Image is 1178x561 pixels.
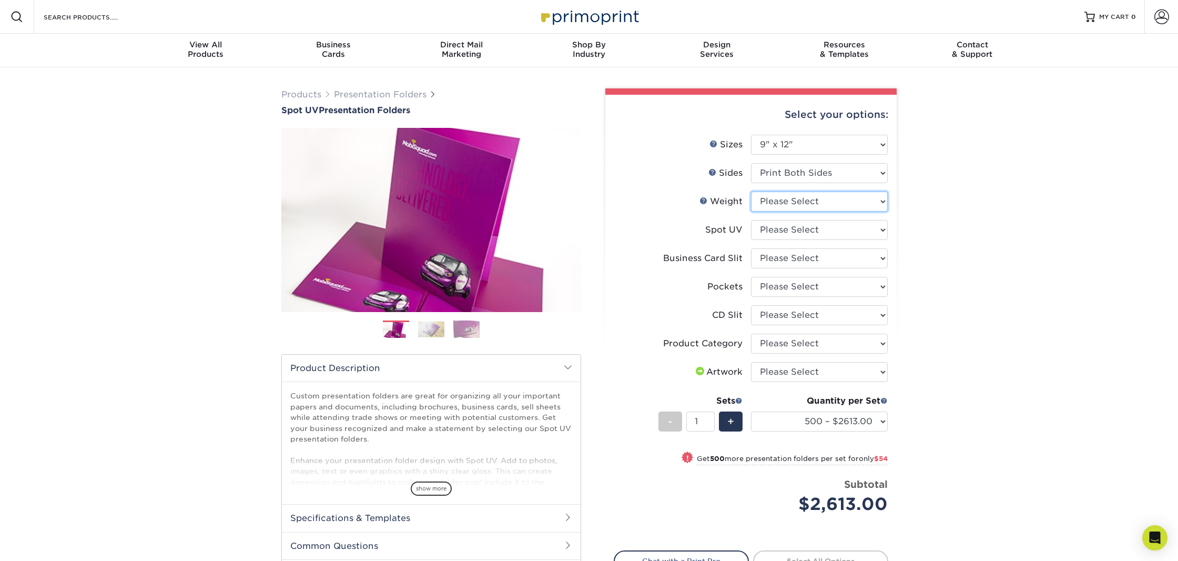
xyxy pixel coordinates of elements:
div: & Templates [780,40,908,59]
span: Direct Mail [398,40,525,49]
img: Spot UV 01 [281,116,581,324]
strong: Subtotal [844,478,888,490]
a: Contact& Support [908,34,1036,67]
span: View All [142,40,270,49]
a: Resources& Templates [780,34,908,67]
div: CD Slit [712,309,743,322]
a: BusinessCards [270,34,398,67]
div: Product Category [663,337,743,350]
div: Sets [658,395,743,407]
span: Shop By [525,40,653,49]
div: Industry [525,40,653,59]
img: Presentation Folders 03 [453,320,480,338]
span: Contact [908,40,1036,49]
a: Shop ByIndustry [525,34,653,67]
p: Custom presentation folders are great for organizing all your important papers and documents, inc... [290,390,572,552]
img: Presentation Folders 01 [383,321,409,339]
span: + [727,414,734,429]
span: Resources [780,40,908,49]
div: Open Intercom Messenger [1142,525,1167,550]
h2: Specifications & Templates [282,504,581,532]
a: DesignServices [653,34,780,67]
span: MY CART [1099,13,1129,22]
a: Presentation Folders [334,89,426,99]
span: Design [653,40,780,49]
img: Presentation Folders 02 [418,321,444,337]
div: Marketing [398,40,525,59]
div: & Support [908,40,1036,59]
span: only [859,455,888,463]
small: Get more presentation folders per set for [697,455,888,465]
div: Pockets [707,280,743,293]
div: Spot UV [705,224,743,236]
div: Products [142,40,270,59]
div: Artwork [694,366,743,378]
a: Products [281,89,321,99]
div: Weight [699,195,743,208]
span: $54 [874,455,888,463]
a: Direct MailMarketing [398,34,525,67]
span: Business [270,40,398,49]
div: Cards [270,40,398,59]
div: Sides [708,167,743,179]
a: View AllProducts [142,34,270,67]
h2: Product Description [282,355,581,382]
div: Quantity per Set [751,395,888,407]
h2: Common Questions [282,532,581,559]
a: Spot UVPresentation Folders [281,105,581,115]
h1: Presentation Folders [281,105,581,115]
img: Primoprint [536,5,642,28]
iframe: Google Customer Reviews [3,529,89,557]
div: Services [653,40,780,59]
span: show more [411,482,452,496]
span: 0 [1131,13,1136,21]
div: Select your options: [614,95,888,135]
div: $2,613.00 [759,492,888,517]
span: ! [686,453,689,464]
strong: 500 [710,455,725,463]
input: SEARCH PRODUCTS..... [43,11,145,23]
span: - [668,414,673,429]
div: Business Card Slit [663,252,743,265]
div: Sizes [709,138,743,151]
span: Spot UV [281,105,319,115]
